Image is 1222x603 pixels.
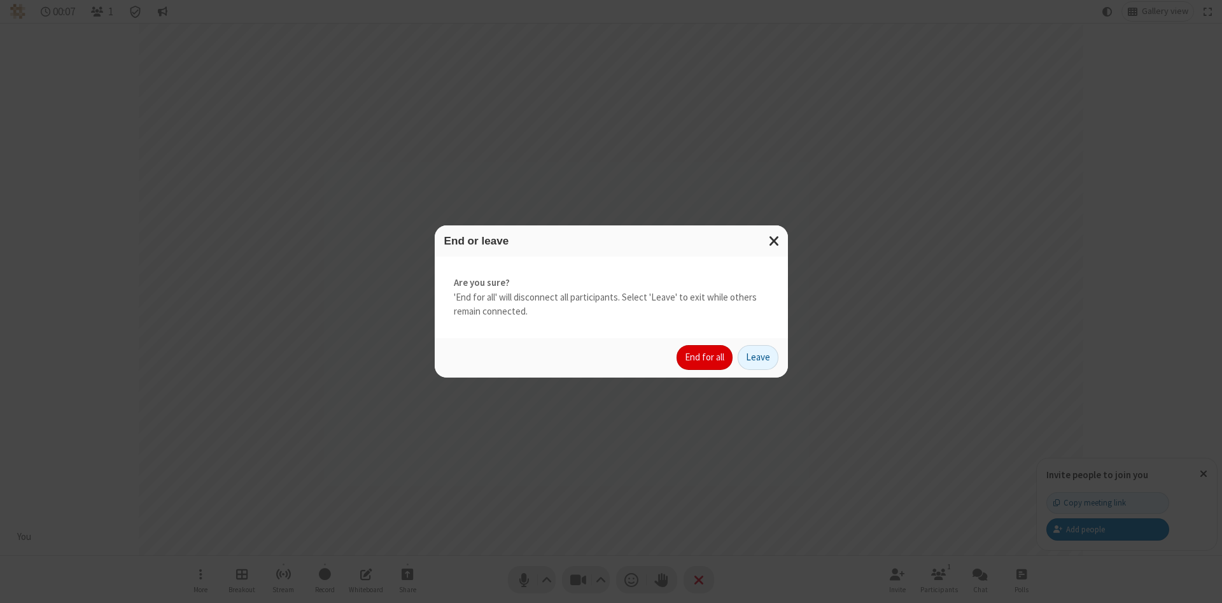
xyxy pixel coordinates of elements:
h3: End or leave [444,235,778,247]
div: 'End for all' will disconnect all participants. Select 'Leave' to exit while others remain connec... [435,257,788,338]
button: Leave [738,345,778,371]
strong: Are you sure? [454,276,769,290]
button: Close modal [761,225,788,257]
button: End for all [677,345,733,371]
